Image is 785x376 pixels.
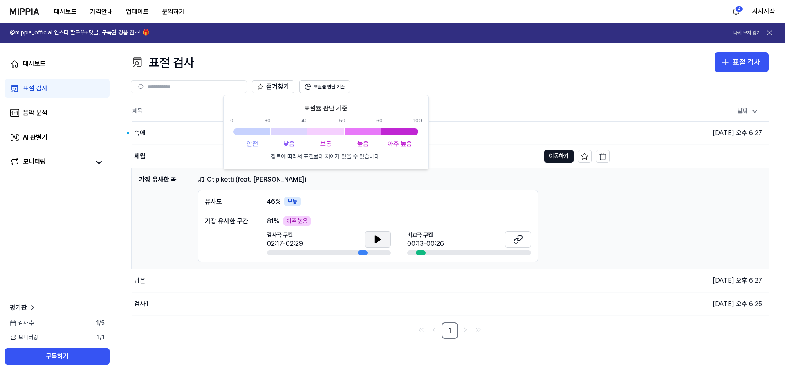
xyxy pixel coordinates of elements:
h1: 표절률 판단 기준 [304,104,348,113]
button: 표절률 판단 기준 [299,80,350,93]
h1: 가장 유사한 곡 [139,175,191,263]
button: 문의하기 [155,4,191,20]
span: 1 / 1 [97,333,105,342]
span: 비교곡 구간 [407,231,444,239]
button: 시시시작 [752,7,775,16]
div: 아주 높음 [283,216,311,226]
a: 음악 분석 [5,103,110,123]
a: 표절 검사 [5,79,110,98]
button: 표절 검사 [715,52,769,72]
div: 표절 검사 [131,52,194,72]
a: AI 판별기 [5,128,110,147]
a: 평가판 [10,303,37,313]
span: 46 % [267,197,281,207]
div: 02:17-02:29 [267,239,303,249]
img: logo [10,8,39,15]
div: 보통 [307,139,344,149]
div: 모니터링 [23,157,46,168]
div: AI 판별기 [23,133,47,142]
div: 세월 [134,151,146,161]
span: 검사곡 구간 [267,231,303,239]
div: 표절 검사 [23,83,47,93]
div: 아주 높음 [381,139,418,149]
div: 50 [339,117,345,124]
h1: @mippia_official 인스타 팔로우+댓글, 구독권 경품 찬스! 🎁 [10,29,149,37]
a: 대시보드 [5,54,110,74]
div: 속에 [134,128,146,138]
p: 장르에 따라서 표절률에 차이가 있을 수 있습니다. [271,153,381,161]
button: 가격안내 [83,4,119,20]
span: 81 % [267,216,279,226]
div: 음악 분석 [23,108,47,118]
div: 100 [413,117,422,124]
div: 가장 유사한 구간 [205,216,251,226]
span: 검사 수 [10,319,34,327]
td: [DATE] 오후 6:25 [610,293,769,316]
div: 30 [264,117,271,124]
div: 낮음 [271,139,307,149]
div: 남은 [134,276,146,286]
a: 모니터링 [10,157,90,168]
button: 업데이트 [119,4,155,20]
a: Go to previous page [428,324,440,335]
img: 알림 [731,7,741,16]
div: 00:13-00:26 [407,239,444,249]
div: 검사1 [134,299,148,309]
div: 안전 [233,139,270,149]
div: 유사도 [205,197,251,207]
div: 0 [230,117,233,124]
button: 대시보드 [47,4,83,20]
div: 표절 검사 [733,56,760,68]
div: 4 [735,6,743,12]
button: 즐겨찾기 [252,80,294,93]
a: Ötip ketti (feat. [PERSON_NAME]) [198,175,307,185]
td: [DATE] 오후 6:27 [610,144,769,168]
div: 40 [301,117,308,124]
div: 날짜 [734,105,762,118]
a: Go to next page [460,324,471,335]
span: 1 / 5 [96,319,105,327]
button: 알림4 [729,5,742,18]
div: 보통 [284,197,301,207]
span: 평가판 [10,303,27,313]
td: [DATE] 오후 6:27 [610,269,769,293]
button: 이동하기 [544,150,574,163]
nav: pagination [131,322,769,339]
button: 다시 보지 않기 [733,29,760,36]
span: 모니터링 [10,333,38,342]
a: 1 [442,322,458,339]
a: 업데이트 [119,0,155,23]
div: 60 [376,117,383,124]
a: Go to last page [473,324,484,335]
td: [DATE] 오후 6:27 [610,121,769,144]
a: Go to first page [415,324,427,335]
div: 대시보드 [23,59,46,69]
button: 구독하기 [5,348,110,365]
th: 제목 [132,101,610,121]
div: 높음 [345,139,381,149]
